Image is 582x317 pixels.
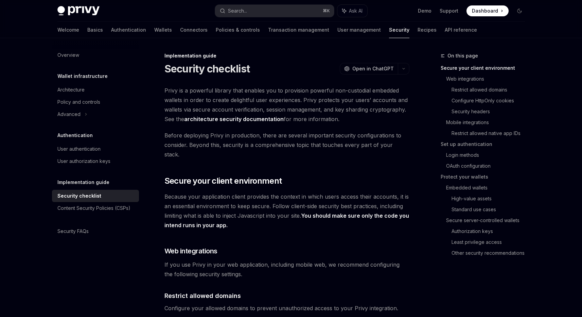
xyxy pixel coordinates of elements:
a: Login methods [446,150,530,161]
div: Security FAQs [57,227,89,235]
span: Open in ChatGPT [352,65,394,72]
a: architecture security documentation [184,116,284,123]
img: dark logo [57,6,100,16]
a: User authentication [52,143,139,155]
a: User authorization keys [52,155,139,167]
a: Security [389,22,409,38]
a: Other security recommendations [452,248,530,258]
a: Security checklist [52,190,139,202]
a: User management [337,22,381,38]
a: Restrict allowed domains [452,84,530,95]
div: User authentication [57,145,101,153]
div: Architecture [57,86,85,94]
a: Overview [52,49,139,61]
h5: Authentication [57,131,93,139]
span: Privy is a powerful library that enables you to provision powerful non-custodial embedded wallets... [164,86,409,124]
span: On this page [447,52,478,60]
div: Implementation guide [164,52,409,59]
a: Architecture [52,84,139,96]
a: Embedded wallets [446,182,530,193]
div: Overview [57,51,79,59]
a: Dashboard [466,5,509,16]
div: Policy and controls [57,98,100,106]
a: Standard use cases [452,204,530,215]
a: Policies & controls [216,22,260,38]
a: Web integrations [446,73,530,84]
a: Secure server-controlled wallets [446,215,530,226]
h5: Wallet infrastructure [57,72,108,80]
a: Content Security Policies (CSPs) [52,202,139,214]
span: Configure your allowed domains to prevent unauthorized access to your Privy integration. [164,303,409,313]
div: Content Security Policies (CSPs) [57,204,130,212]
span: If you use Privy in your web application, including mobile web, we recommend configuring the foll... [164,260,409,279]
a: Protect your wallets [441,171,530,182]
a: Security headers [452,106,530,117]
button: Toggle dark mode [514,5,525,16]
a: Mobile integrations [446,117,530,128]
a: Demo [418,7,431,14]
div: Advanced [57,110,81,118]
a: Support [440,7,458,14]
a: OAuth configuration [446,161,530,171]
button: Ask AI [337,5,367,17]
a: Configure HttpOnly cookies [452,95,530,106]
span: Dashboard [472,7,498,14]
a: Authentication [111,22,146,38]
a: Security FAQs [52,225,139,237]
span: Before deploying Privy in production, there are several important security configurations to cons... [164,131,409,159]
a: Set up authentication [441,139,530,150]
a: Transaction management [268,22,329,38]
span: Web integrations [164,246,217,256]
a: Connectors [180,22,208,38]
span: Secure your client environment [164,176,282,186]
span: Because your application client provides the context in which users access their accounts, it is ... [164,192,409,230]
a: Welcome [57,22,79,38]
span: ⌘ K [323,8,330,14]
a: API reference [445,22,477,38]
a: Restrict allowed native app IDs [452,128,530,139]
a: Authorization keys [452,226,530,237]
a: Wallets [154,22,172,38]
span: Restrict allowed domains [164,291,241,300]
div: User authorization keys [57,157,110,165]
a: Policy and controls [52,96,139,108]
div: Security checklist [57,192,101,200]
span: Ask AI [349,7,363,14]
a: Recipes [418,22,437,38]
button: Search...⌘K [215,5,334,17]
a: Secure your client environment [441,63,530,73]
a: Least privilege access [452,237,530,248]
h1: Security checklist [164,63,250,75]
h5: Implementation guide [57,178,109,186]
div: Search... [228,7,247,15]
a: Basics [87,22,103,38]
button: Open in ChatGPT [340,63,398,74]
a: High-value assets [452,193,530,204]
